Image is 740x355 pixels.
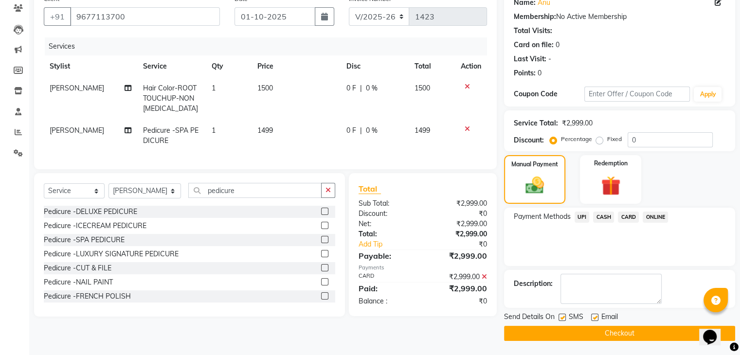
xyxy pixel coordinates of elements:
div: - [548,54,551,64]
div: Total Visits: [514,26,552,36]
button: Apply [694,87,722,102]
img: _cash.svg [520,175,550,196]
span: 0 F [346,125,356,136]
div: ₹2,999.00 [562,118,593,128]
th: Price [252,55,341,77]
div: ₹2,999.00 [423,198,494,209]
div: Discount: [514,135,544,145]
div: ₹0 [423,209,494,219]
span: 1499 [257,126,273,135]
div: Pedicure -ICECREAM PEDICURE [44,221,146,231]
span: CARD [618,212,639,223]
th: Disc [341,55,409,77]
span: SMS [569,312,583,324]
div: ₹2,999.00 [423,272,494,282]
div: Payable: [351,250,423,262]
div: ₹2,999.00 [423,219,494,229]
span: 0 F [346,83,356,93]
div: Pedicure -LUXURY SIGNATURE PEDICURE [44,249,179,259]
div: Services [45,37,494,55]
span: [PERSON_NAME] [50,84,104,92]
th: Qty [206,55,252,77]
div: Paid: [351,283,423,294]
span: Send Details On [504,312,555,324]
div: Payments [359,264,487,272]
div: Discount: [351,209,423,219]
input: Search or Scan [188,183,321,198]
span: ONLINE [643,212,668,223]
span: 1 [212,126,216,135]
button: +91 [44,7,71,26]
div: Balance : [351,296,423,306]
span: | [360,125,362,136]
span: [PERSON_NAME] [50,126,104,135]
label: Redemption [594,159,628,168]
div: No Active Membership [514,12,725,22]
div: ₹0 [434,239,494,249]
div: ₹2,999.00 [423,229,494,239]
div: Pedicure -SPA PEDICURE [44,235,125,245]
div: Pedicure -CUT & FILE [44,263,111,273]
div: 0 [556,40,560,50]
div: Pedicure -NAIL PAINT [44,277,113,287]
span: Payment Methods [514,212,571,222]
div: Pedicure -FRENCH POLISH [44,291,131,302]
iframe: chat widget [699,316,730,345]
span: CASH [593,212,614,223]
span: Total [359,184,381,194]
span: 1500 [415,84,430,92]
div: Pedicure -DELUXE PEDICURE [44,207,137,217]
div: ₹2,999.00 [423,250,494,262]
span: | [360,83,362,93]
a: Add Tip [351,239,434,249]
span: 1499 [415,126,430,135]
label: Fixed [607,135,622,143]
div: ₹0 [423,296,494,306]
input: Search by Name/Mobile/Email/Code [70,7,220,26]
div: Points: [514,68,536,78]
span: UPI [575,212,590,223]
div: Total: [351,229,423,239]
span: Email [601,312,618,324]
div: Sub Total: [351,198,423,209]
label: Percentage [561,135,592,143]
input: Enter Offer / Coupon Code [584,87,690,102]
div: CARD [351,272,423,282]
th: Total [409,55,455,77]
span: 0 % [366,125,378,136]
div: Membership: [514,12,556,22]
div: Card on file: [514,40,554,50]
label: Manual Payment [511,160,558,169]
th: Service [137,55,206,77]
div: ₹2,999.00 [423,283,494,294]
button: Checkout [504,326,735,341]
span: 1 [212,84,216,92]
div: Last Visit: [514,54,546,64]
span: 1500 [257,84,273,92]
span: Hair Color-ROOT TOUCHUP-NON [MEDICAL_DATA] [143,84,198,113]
span: 0 % [366,83,378,93]
div: Service Total: [514,118,558,128]
div: Coupon Code [514,89,584,99]
th: Stylist [44,55,137,77]
div: Net: [351,219,423,229]
img: _gift.svg [595,174,627,198]
div: 0 [538,68,541,78]
div: Description: [514,279,553,289]
th: Action [455,55,487,77]
span: Pedicure -SPA PEDICURE [143,126,199,145]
